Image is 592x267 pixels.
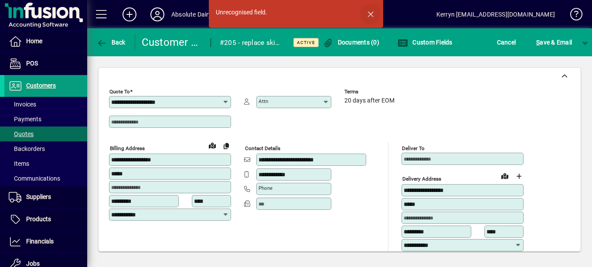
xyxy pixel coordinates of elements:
div: Kerryn [EMAIL_ADDRESS][DOMAIN_NAME] [436,7,555,21]
a: Invoices [4,97,87,112]
button: Choose address [512,169,526,183]
div: Customer Quote [142,35,202,49]
mat-label: Deliver To [402,145,425,151]
span: POS [26,60,38,67]
button: Profile [143,7,171,22]
button: Save & Email [532,34,576,50]
span: S [536,39,540,46]
span: Items [9,160,29,167]
a: Backorders [4,141,87,156]
a: Payments [4,112,87,127]
a: Suppliers [4,186,87,208]
button: Copy to Delivery address [219,139,233,153]
span: Payments [9,116,41,123]
span: 20 days after EOM [344,97,395,104]
a: Communications [4,171,87,186]
span: Back [96,39,126,46]
div: #205 - replace skimmer box [220,36,282,50]
a: View on map [205,138,219,152]
div: Absolute Dairy & Water Ltd [171,7,246,21]
a: Products [4,209,87,230]
span: Terms [344,89,397,95]
span: Documents (0) [323,39,379,46]
span: Invoices [9,101,36,108]
span: Communications [9,175,60,182]
span: Jobs [26,260,40,267]
span: ave & Email [536,35,572,49]
span: Active [297,40,315,45]
span: Products [26,216,51,222]
span: Home [26,38,42,44]
mat-label: Attn [259,98,268,104]
button: Cancel [495,34,518,50]
a: Home [4,31,87,52]
button: Back [94,34,128,50]
span: Financials [26,238,54,245]
a: Quotes [4,127,87,141]
span: Cancel [497,35,516,49]
mat-label: Quote To [109,89,130,95]
span: Customers [26,82,56,89]
a: Knowledge Base [564,2,581,30]
a: Items [4,156,87,171]
span: Custom Fields [398,39,453,46]
mat-label: Phone [259,185,272,191]
span: Quotes [9,130,34,137]
button: Add [116,7,143,22]
button: Custom Fields [395,34,455,50]
button: Documents (0) [320,34,381,50]
span: Suppliers [26,193,51,200]
a: POS [4,53,87,75]
a: View on map [498,169,512,183]
span: Backorders [9,145,45,152]
a: Financials [4,231,87,253]
app-page-header-button: Back [87,34,135,50]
